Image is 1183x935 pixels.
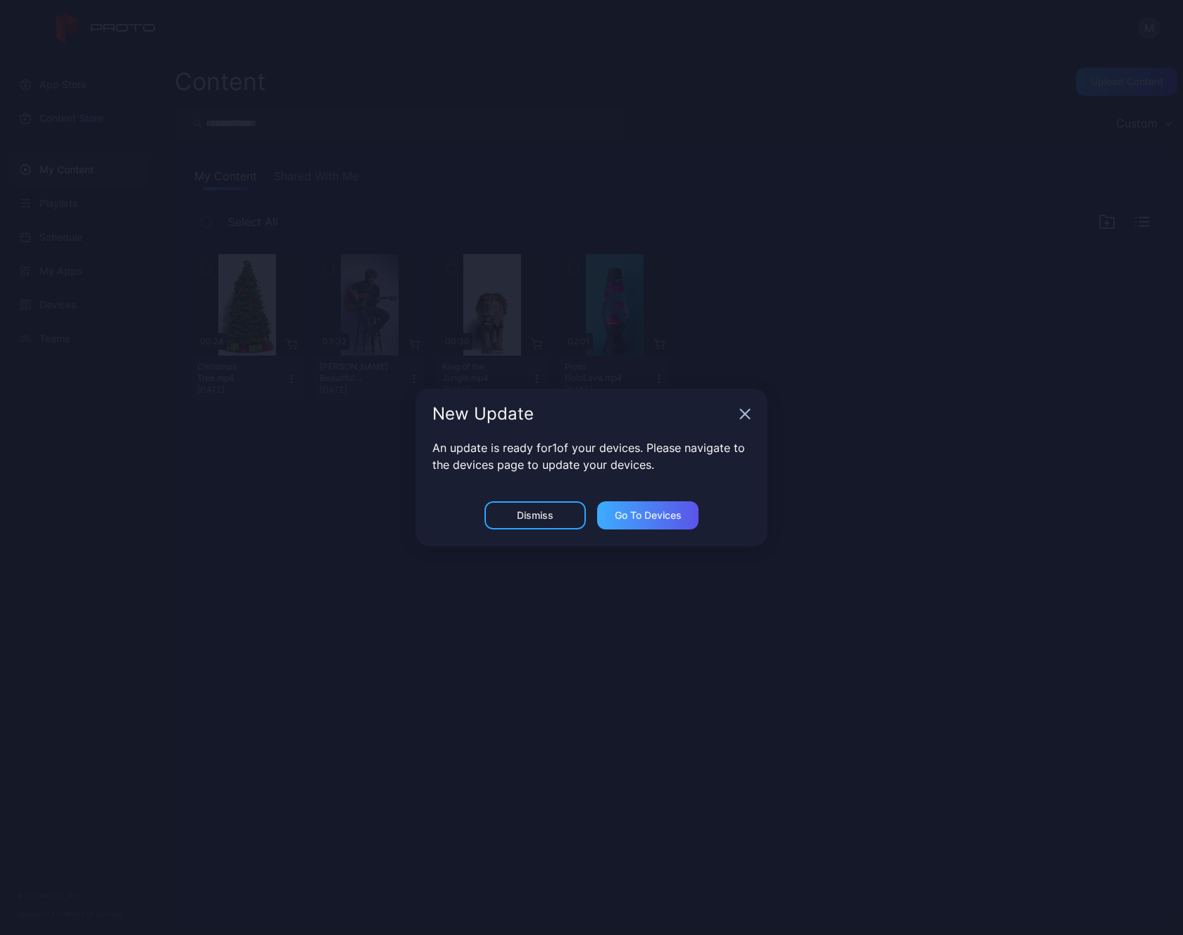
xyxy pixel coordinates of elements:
[597,501,699,529] button: Go to devices
[432,406,734,422] div: New Update
[484,501,586,529] button: Dismiss
[432,439,751,473] p: An update is ready for 1 of your devices. Please navigate to the devices page to update your devi...
[517,510,553,521] div: Dismiss
[615,510,682,521] div: Go to devices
